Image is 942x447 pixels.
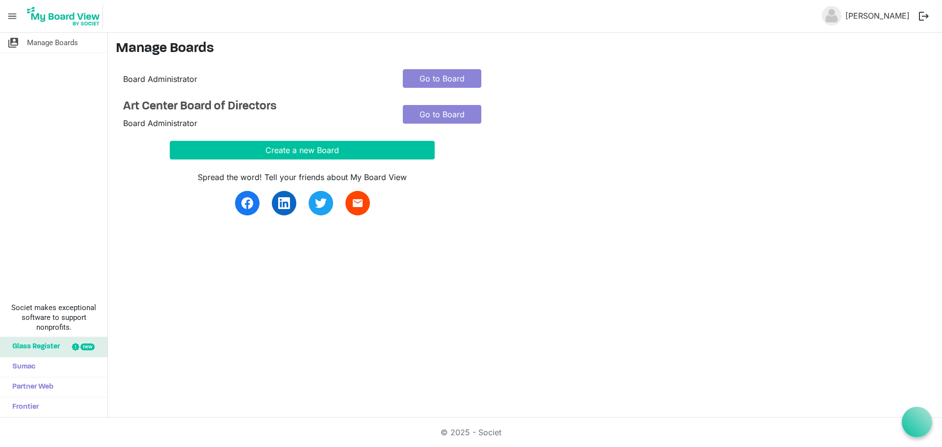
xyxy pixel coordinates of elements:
h3: Manage Boards [116,41,934,57]
a: [PERSON_NAME] [841,6,914,26]
span: Board Administrator [123,118,197,128]
span: menu [3,7,22,26]
a: My Board View Logo [24,4,107,28]
span: email [352,197,364,209]
span: Board Administrator [123,74,197,84]
span: switch_account [7,33,19,53]
a: Go to Board [403,69,481,88]
img: My Board View Logo [24,4,103,28]
img: twitter.svg [315,197,327,209]
a: © 2025 - Societ [441,427,501,437]
span: Frontier [7,397,39,417]
button: Create a new Board [170,141,435,159]
span: Partner Web [7,377,53,397]
button: logout [914,6,934,26]
span: Societ makes exceptional software to support nonprofits. [4,303,103,332]
span: Glass Register [7,337,60,357]
a: email [345,191,370,215]
div: new [80,343,95,350]
img: linkedin.svg [278,197,290,209]
a: Go to Board [403,105,481,124]
span: Manage Boards [27,33,78,53]
span: Sumac [7,357,35,377]
img: no-profile-picture.svg [822,6,841,26]
div: Spread the word! Tell your friends about My Board View [170,171,435,183]
a: Art Center Board of Directors [123,100,388,114]
img: facebook.svg [241,197,253,209]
